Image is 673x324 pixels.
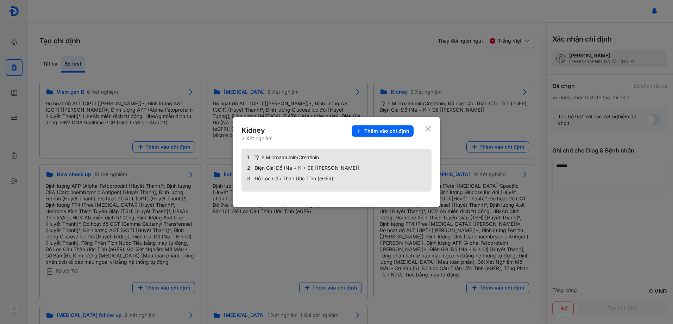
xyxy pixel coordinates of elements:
span: 1. [247,154,251,161]
span: Điện Giải Đồ (Na + K + Cl) [[PERSON_NAME]] [254,165,359,171]
button: Thêm vào chỉ định [352,125,414,137]
div: Kidney [241,125,272,135]
span: Tỷ lệ Microalbumin/Creatinin [253,154,319,161]
span: Thêm vào chỉ định [364,128,409,134]
span: 3. [247,175,252,182]
span: Độ Lọc Cầu Thận Ước Tính (eGFR) [254,175,333,182]
div: 3 Xét nghiệm [241,135,272,142]
span: 2. [247,165,252,171]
